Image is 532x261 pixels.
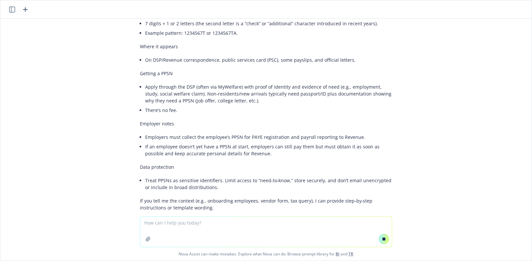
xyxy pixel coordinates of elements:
[140,197,392,211] p: If you tell me the context (e.g., onboarding employees, vendor form, tax query), I can provide st...
[145,82,392,105] li: Apply through the DSP (often via MyWelfare) with proof of identity and evidence of need (e.g., em...
[145,105,392,115] li: There’s no fee.
[145,176,392,192] li: Treat PPSNs as sensitive identifiers. Limit access to “need‑to‑know,” store securely, and don’t e...
[145,142,392,158] li: If an employee doesn’t yet have a PPSN at start, employers can still pay them but must obtain it ...
[145,55,392,65] li: On DSP/Revenue correspondence, public services card (PSC), some payslips, and official letters.
[145,132,392,142] li: Employers must collect the employee’s PPSN for PAYE registration and payroll reporting to Revenue.
[140,70,392,77] p: Getting a PPSN
[140,43,392,50] p: Where it appears
[140,163,392,170] p: Data protection
[140,120,392,127] p: Employer notes
[145,28,392,38] li: Example pattern: 1234567T or 1234567TA.
[336,251,340,257] a: BI
[348,251,353,257] a: TR
[3,247,529,261] span: Nova Assist can make mistakes. Explore what Nova can do: Browse prompt library for and
[145,19,392,28] li: 7 digits + 1 or 2 letters (the second letter is a “check” or “additional” character introduced in...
